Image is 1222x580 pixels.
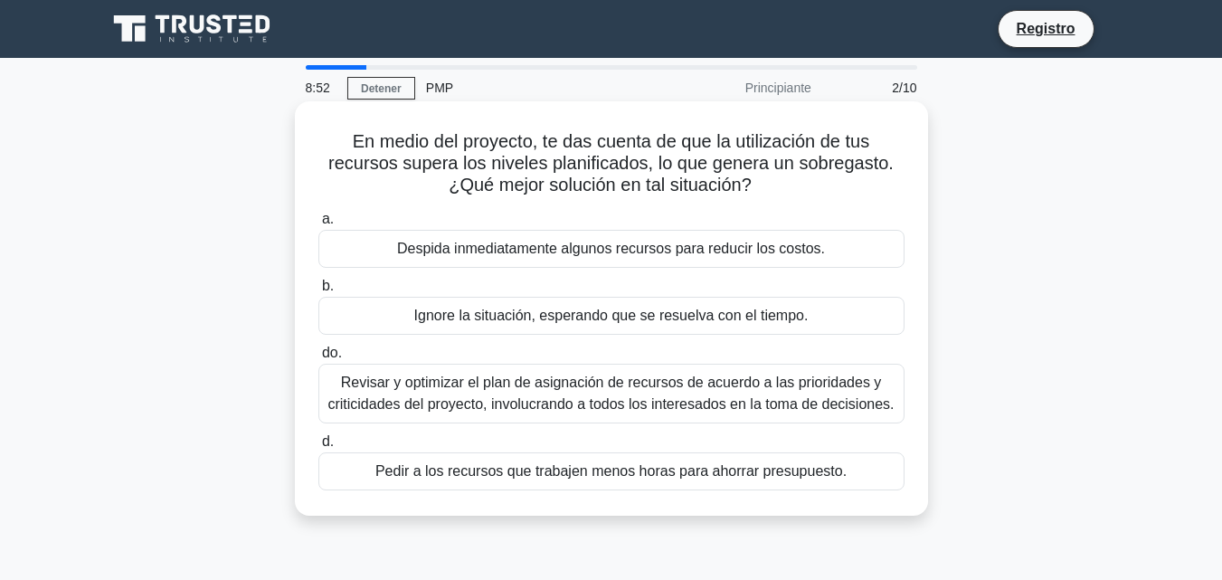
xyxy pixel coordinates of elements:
font: d. [322,433,334,449]
font: Detener [361,82,402,95]
div: 8:52 [295,70,347,106]
font: b. [322,278,334,293]
font: do. [322,345,342,360]
font: Revisar y optimizar el plan de asignación de recursos de acuerdo a las prioridades y criticidades... [327,375,894,412]
font: Pedir a los recursos que trabajen menos horas para ahorrar presupuesto. [375,463,847,479]
a: Detener [347,77,415,100]
font: Principiante [745,81,811,95]
font: En medio del proyecto, te das cuenta de que la utilización de tus recursos supera los niveles pla... [328,131,894,195]
font: Despida inmediatamente algunos recursos para reducir los costos. [397,241,825,256]
font: PMP [426,81,453,95]
font: 2/10 [892,81,916,95]
a: Registro [1006,17,1086,40]
font: a. [322,211,334,226]
font: Registro [1017,21,1075,36]
font: Ignore la situación, esperando que se resuelva con el tiempo. [414,308,809,323]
